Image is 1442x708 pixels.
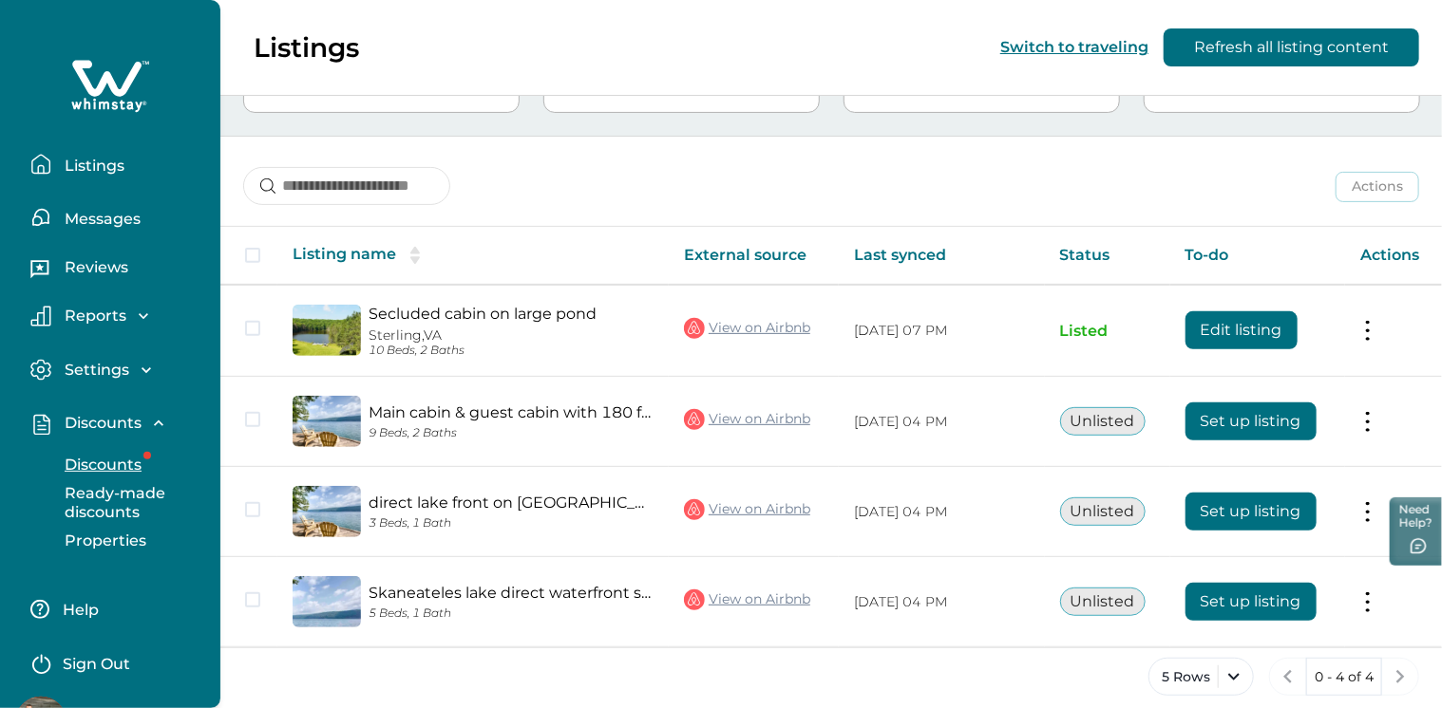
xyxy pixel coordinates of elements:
button: Refresh all listing content [1164,28,1419,66]
th: Last synced [839,227,1045,285]
button: Help [30,590,199,628]
p: Help [57,601,99,620]
button: Set up listing [1186,583,1317,621]
p: Reports [59,307,126,326]
p: Discounts [59,456,142,475]
p: Listings [254,31,359,64]
p: Reviews [59,258,128,277]
p: Listed [1060,322,1155,341]
div: Discounts [30,446,205,560]
p: 9 Beds, 2 Baths [369,426,654,440]
a: Main cabin & guest cabin with 180 ft of shoreline [369,403,654,421]
button: Edit listing [1186,311,1298,349]
button: 5 Rows [1148,658,1254,696]
button: Switch to traveling [1000,38,1148,56]
a: Secluded cabin on large pond [369,305,654,323]
button: Unlisted [1060,407,1146,436]
a: View on Airbnb [684,407,810,432]
button: Properties [44,522,218,560]
button: Actions [1336,172,1419,202]
p: Properties [59,531,146,550]
p: Listings [59,157,124,176]
img: propertyImage_direct lake front on Skaneateles Lake [293,486,361,537]
p: Discounts [59,414,142,433]
th: External source [669,227,839,285]
a: View on Airbnb [684,587,810,612]
th: Status [1045,227,1170,285]
p: Settings [59,361,129,380]
a: Skaneateles lake direct waterfront sleeps 8 [369,584,654,602]
p: [DATE] 04 PM [854,593,1030,612]
button: Reports [30,306,205,326]
p: 5 Beds, 1 Bath [369,606,654,621]
p: Sterling, VA [369,327,654,344]
button: Unlisted [1060,587,1146,616]
button: Reviews [30,252,205,289]
p: [DATE] 04 PM [854,503,1030,522]
button: 0 - 4 of 4 [1306,658,1382,696]
th: To-do [1170,227,1345,285]
p: Ready-made discounts [59,484,218,521]
button: sorting [396,246,434,265]
p: 0 - 4 of 4 [1315,668,1374,687]
button: Set up listing [1186,493,1317,531]
button: Sign Out [30,643,199,681]
button: Ready-made discounts [44,484,218,522]
p: 3 Beds, 1 Bath [369,516,654,531]
button: Unlisted [1060,497,1146,526]
p: 10 Beds, 2 Baths [369,344,654,358]
p: Messages [59,210,141,229]
a: View on Airbnb [684,497,810,522]
button: Discounts [44,446,218,484]
button: Settings [30,359,205,381]
button: Discounts [30,413,205,435]
p: [DATE] 07 PM [854,322,1030,341]
img: propertyImage_Main cabin & guest cabin with 180 ft of shoreline [293,396,361,447]
p: Sign Out [63,655,130,674]
button: Set up listing [1186,402,1317,440]
button: previous page [1269,658,1307,696]
button: Listings [30,145,205,183]
img: propertyImage_Secluded cabin on large pond [293,305,361,356]
img: propertyImage_Skaneateles lake direct waterfront sleeps 8 [293,576,361,627]
a: direct lake front on [GEOGRAPHIC_DATA] [369,494,654,512]
th: Listing name [277,227,669,285]
button: next page [1381,658,1419,696]
button: Messages [30,198,205,236]
a: View on Airbnb [684,316,810,341]
p: [DATE] 04 PM [854,413,1030,432]
th: Actions [1345,227,1442,285]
